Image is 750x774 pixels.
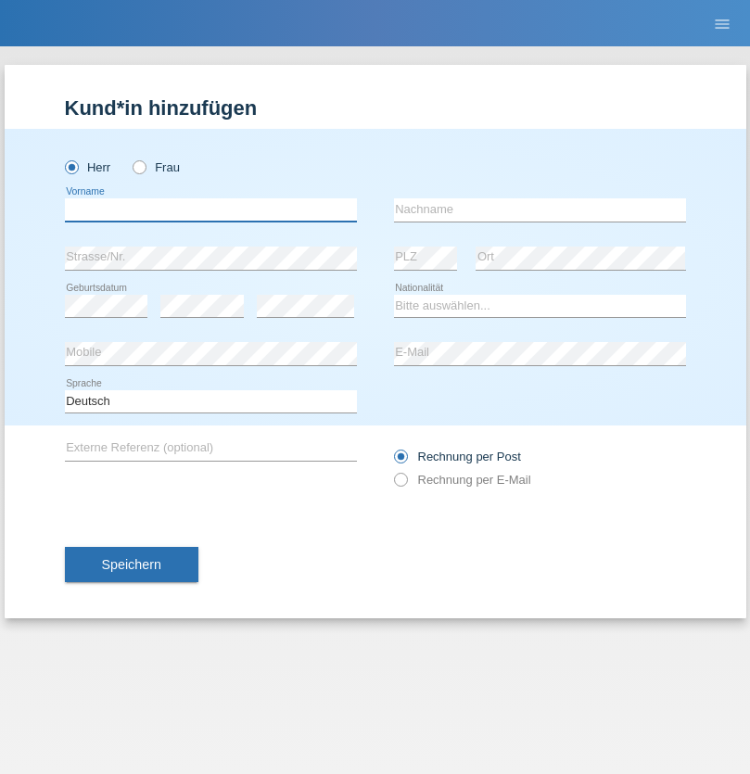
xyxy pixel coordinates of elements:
label: Herr [65,160,111,174]
label: Rechnung per E-Mail [394,473,531,487]
button: Speichern [65,547,198,582]
h1: Kund*in hinzufügen [65,96,686,120]
input: Frau [133,160,145,172]
input: Rechnung per Post [394,450,406,473]
label: Rechnung per Post [394,450,521,463]
input: Rechnung per E-Mail [394,473,406,496]
input: Herr [65,160,77,172]
i: menu [713,15,731,33]
a: menu [704,18,741,29]
span: Speichern [102,557,161,572]
label: Frau [133,160,180,174]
